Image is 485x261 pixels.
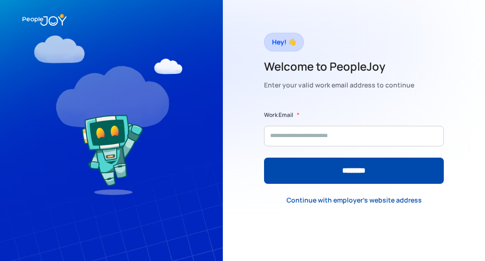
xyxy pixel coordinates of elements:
div: Enter your valid work email address to continue [264,79,414,92]
div: Hey! 👋 [272,36,296,49]
div: Continue with employer's website address [287,196,422,205]
a: Continue with employer's website address [279,191,429,210]
label: Work Email [264,110,293,120]
h2: Welcome to PeopleJoy [264,59,414,74]
form: Form [264,110,444,184]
